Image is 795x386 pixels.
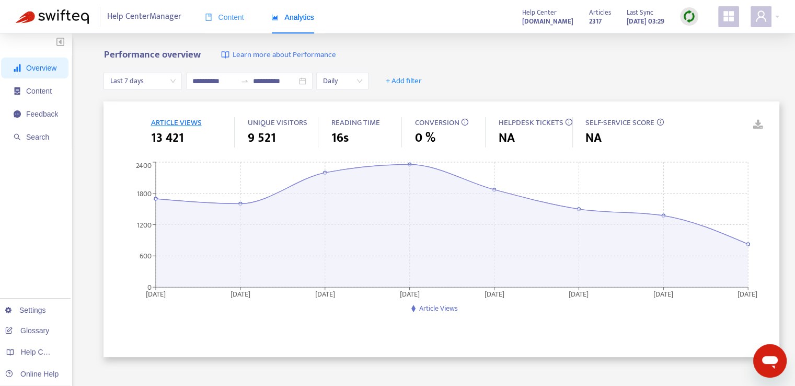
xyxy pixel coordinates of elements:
tspan: 2400 [136,159,152,171]
span: Learn more about Performance [232,49,336,61]
strong: [DATE] 03:29 [627,16,664,27]
a: Online Help [5,370,59,378]
b: Performance overview [103,47,200,63]
span: NA [585,129,602,147]
span: NA [498,129,514,147]
img: Swifteq [16,9,89,24]
span: ARTICLE VIEWS [151,116,201,129]
span: + Add filter [386,75,422,87]
tspan: [DATE] [315,288,335,300]
tspan: [DATE] [569,288,589,300]
tspan: 1800 [137,187,152,199]
tspan: 1200 [137,219,152,231]
iframe: Кнопка, открывающая окно обмена сообщениями; идет разговор [753,344,787,378]
span: appstore [722,10,735,22]
a: Settings [5,306,46,314]
span: UNIQUE VISITORS [247,116,307,129]
span: Help Centers [21,348,64,356]
tspan: [DATE] [485,288,504,300]
span: Content [205,13,244,21]
span: Daily [322,73,362,89]
span: Search [26,133,49,141]
span: READING TIME [331,116,379,129]
span: Overview [26,64,56,72]
span: Last 7 days [110,73,176,89]
tspan: [DATE] [654,288,674,300]
span: 13 421 [151,129,183,147]
span: to [240,77,249,85]
span: message [14,110,21,118]
span: 9 521 [247,129,275,147]
span: 0 % [414,129,435,147]
tspan: [DATE] [146,288,166,300]
strong: 2317 [589,16,602,27]
tspan: [DATE] [231,288,250,300]
span: 16s [331,129,348,147]
img: image-link [221,51,229,59]
span: Feedback [26,110,58,118]
a: Glossary [5,326,49,335]
span: Article Views [419,302,458,314]
span: Last Sync [627,7,653,18]
span: Help Center Manager [107,7,181,27]
span: signal [14,64,21,72]
a: [DOMAIN_NAME] [522,15,573,27]
tspan: 600 [140,250,152,262]
span: Content [26,87,52,95]
span: Articles [589,7,611,18]
span: HELPDESK TICKETS [498,116,563,129]
button: + Add filter [378,73,430,89]
span: CONVERSION [414,116,459,129]
span: container [14,87,21,95]
span: user [755,10,767,22]
strong: [DOMAIN_NAME] [522,16,573,27]
tspan: [DATE] [400,288,420,300]
tspan: 0 [147,281,152,293]
span: SELF-SERVICE SCORE [585,116,654,129]
span: Help Center [522,7,557,18]
span: Analytics [271,13,314,21]
span: swap-right [240,77,249,85]
a: Learn more about Performance [221,49,336,61]
tspan: [DATE] [738,288,758,300]
span: area-chart [271,14,279,21]
img: sync.dc5367851b00ba804db3.png [683,10,696,23]
span: book [205,14,212,21]
span: search [14,133,21,141]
